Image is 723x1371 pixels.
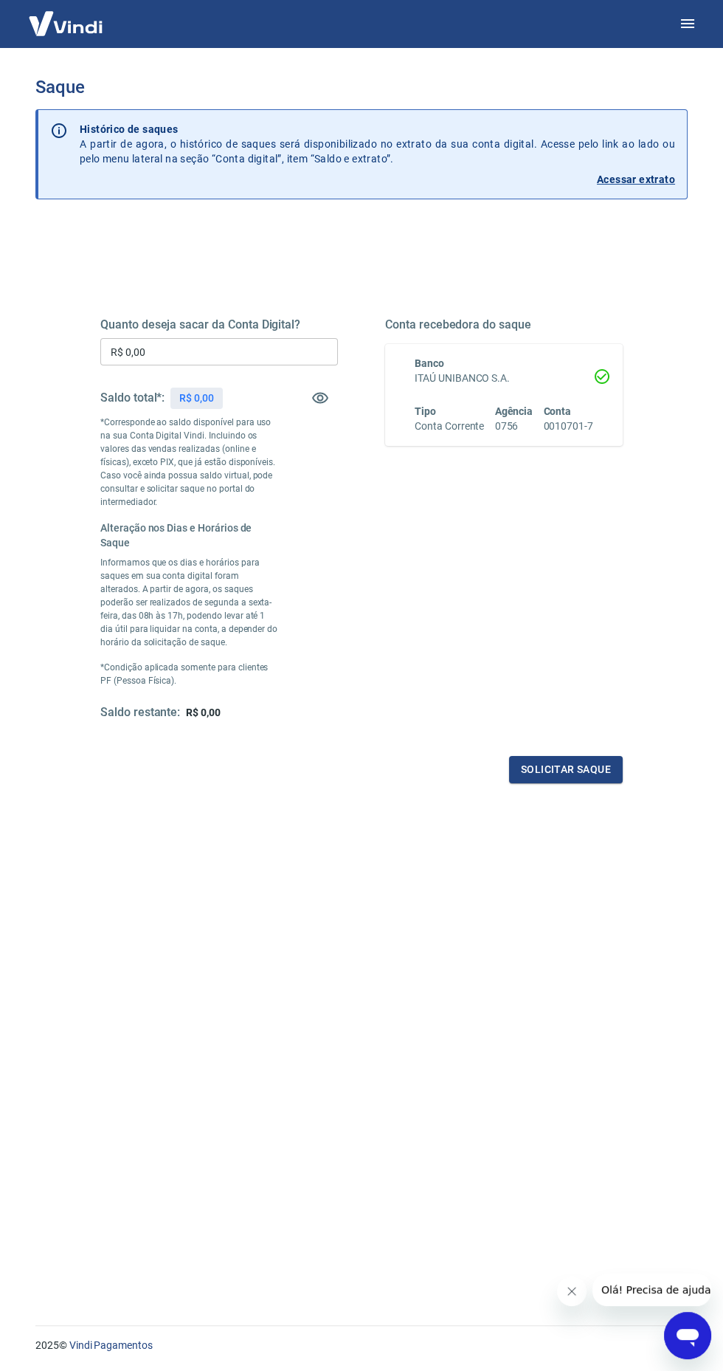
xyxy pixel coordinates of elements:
span: Conta [543,405,571,417]
a: Vindi Pagamentos [69,1339,153,1351]
img: Vindi [18,1,114,46]
p: Histórico de saques [80,122,675,137]
h6: Alteração nos Dias e Horários de Saque [100,520,279,550]
p: *Condição aplicada somente para clientes PF (Pessoa Física). [100,661,279,687]
p: A partir de agora, o histórico de saques será disponibilizado no extrato da sua conta digital. Ac... [80,122,675,166]
span: Banco [415,357,444,369]
button: Solicitar saque [509,756,623,783]
h5: Conta recebedora do saque [385,317,623,332]
h5: Saldo restante: [100,705,180,721]
a: Acessar extrato [80,172,675,187]
h3: Saque [35,77,688,97]
p: *Corresponde ao saldo disponível para uso na sua Conta Digital Vindi. Incluindo os valores das ve... [100,416,279,509]
p: 2025 © [35,1338,688,1353]
h6: 0010701-7 [543,419,593,434]
p: Acessar extrato [597,172,675,187]
h6: 0756 [495,419,533,434]
h5: Quanto deseja sacar da Conta Digital? [100,317,338,332]
h6: Conta Corrente [415,419,484,434]
iframe: Botão para abrir a janela de mensagens [664,1312,711,1359]
p: Informamos que os dias e horários para saques em sua conta digital foram alterados. A partir de a... [100,556,279,649]
iframe: Mensagem da empresa [592,1274,711,1306]
span: Olá! Precisa de ajuda? [9,10,124,22]
span: R$ 0,00 [186,707,221,718]
h5: Saldo total*: [100,391,165,405]
iframe: Fechar mensagem [557,1276,587,1306]
span: Tipo [415,405,436,417]
p: R$ 0,00 [179,391,214,406]
h6: ITAÚ UNIBANCO S.A. [415,371,593,386]
span: Agência [495,405,533,417]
